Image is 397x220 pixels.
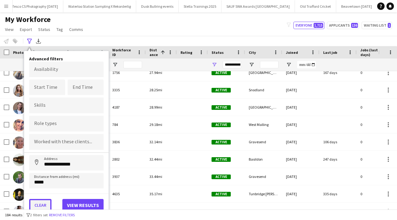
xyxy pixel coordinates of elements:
[351,23,358,28] span: 136
[323,50,337,55] span: Last job
[357,116,397,133] div: 0
[2,25,16,33] a: View
[112,62,118,67] button: Open Filter Menu
[109,99,146,116] div: 4187
[282,116,319,133] div: [DATE]
[336,0,377,12] button: Beavertown [DATE]
[112,48,135,57] span: Workforce ID
[293,22,324,29] button: Everyone1,715
[245,203,282,220] div: Grays
[357,203,397,220] div: 12
[357,168,397,185] div: 0
[362,22,392,29] button: Waiting list1
[35,37,42,45] app-action-btn: Export XLSX
[357,151,397,168] div: 0
[109,116,146,133] div: 784
[357,99,397,116] div: 0
[56,27,63,32] span: Tag
[13,50,24,55] span: Photo
[245,116,282,133] div: West Malling
[109,168,146,185] div: 3937
[357,185,397,202] div: 0
[7,0,63,12] button: Tesco CS Photography [DATE]
[13,154,25,166] img: Asha Rama
[319,133,357,150] div: 106 days
[109,185,146,202] div: 4635
[149,122,162,127] span: 29.18mi
[149,105,162,110] span: 28.99mi
[212,88,231,93] span: Active
[34,139,99,145] input: Type to search clients...
[319,151,357,168] div: 247 days
[38,27,50,32] span: Status
[136,0,179,12] button: Dusk Bullring events
[62,199,104,211] button: View results
[149,88,162,92] span: 28.25mi
[319,185,357,202] div: 335 days
[245,64,282,81] div: [GEOGRAPHIC_DATA]
[13,136,25,149] img: Amy Shadbolt
[5,15,51,24] span: My Workforce
[109,64,146,81] div: 1756
[149,70,162,75] span: 27.94mi
[212,192,231,196] span: Active
[29,56,104,62] h4: Advanced filters
[282,64,319,81] div: [DATE]
[67,25,86,33] a: Comms
[78,50,96,55] span: Last Name
[13,188,25,201] img: Samuel Claassens Dussek
[245,81,282,98] div: Snodland
[13,84,25,97] img: Katie Simmons
[357,64,397,81] div: 0
[69,27,83,32] span: Comms
[249,62,254,67] button: Open Filter Menu
[282,81,319,98] div: [DATE]
[297,61,316,68] input: Joined Filter Input
[282,151,319,168] div: [DATE]
[327,22,359,29] button: Applicants136
[245,99,282,116] div: [GEOGRAPHIC_DATA]
[30,213,48,217] span: 2 filters set
[282,203,319,220] div: [DATE]
[212,105,231,110] span: Active
[282,185,319,202] div: [DATE]
[260,61,279,68] input: City Filter Input
[357,81,397,98] div: 0
[212,157,231,162] span: Active
[282,168,319,185] div: [DATE]
[63,0,136,12] button: Waterloo Station Sampling X Rekorderlig
[212,140,231,145] span: Active
[295,0,336,12] button: Old Trafford Cricket
[319,203,357,220] div: 6 days
[179,0,221,12] button: Stella Trainings 2025
[245,168,282,185] div: Gravesend
[212,175,231,179] span: Active
[48,212,76,218] button: Remove filters
[212,50,224,55] span: Status
[245,151,282,168] div: Basildon
[13,102,25,114] img: Aimee Cole
[34,121,99,127] input: Type to search role types...
[54,25,65,33] a: Tag
[149,174,162,179] span: 33.44mi
[149,157,162,162] span: 32.44mi
[245,185,282,202] div: Tunbridge [PERSON_NAME]
[20,27,32,32] span: Export
[123,61,142,68] input: Workforce ID Filter Input
[5,27,14,32] span: View
[109,81,146,98] div: 3335
[109,133,146,150] div: 3836
[286,50,298,55] span: Joined
[149,209,162,214] span: 35.37mi
[212,62,217,67] button: Open Filter Menu
[149,48,158,57] span: Distance
[212,123,231,127] span: Active
[388,23,391,28] span: 1
[13,206,25,218] img: Ayodele Adeniji
[13,67,25,80] img: Jessica Montague
[212,71,231,75] span: Active
[357,133,397,150] div: 0
[319,64,357,81] div: 167 days
[26,37,33,45] app-action-btn: Advanced filters
[282,99,319,116] div: [DATE]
